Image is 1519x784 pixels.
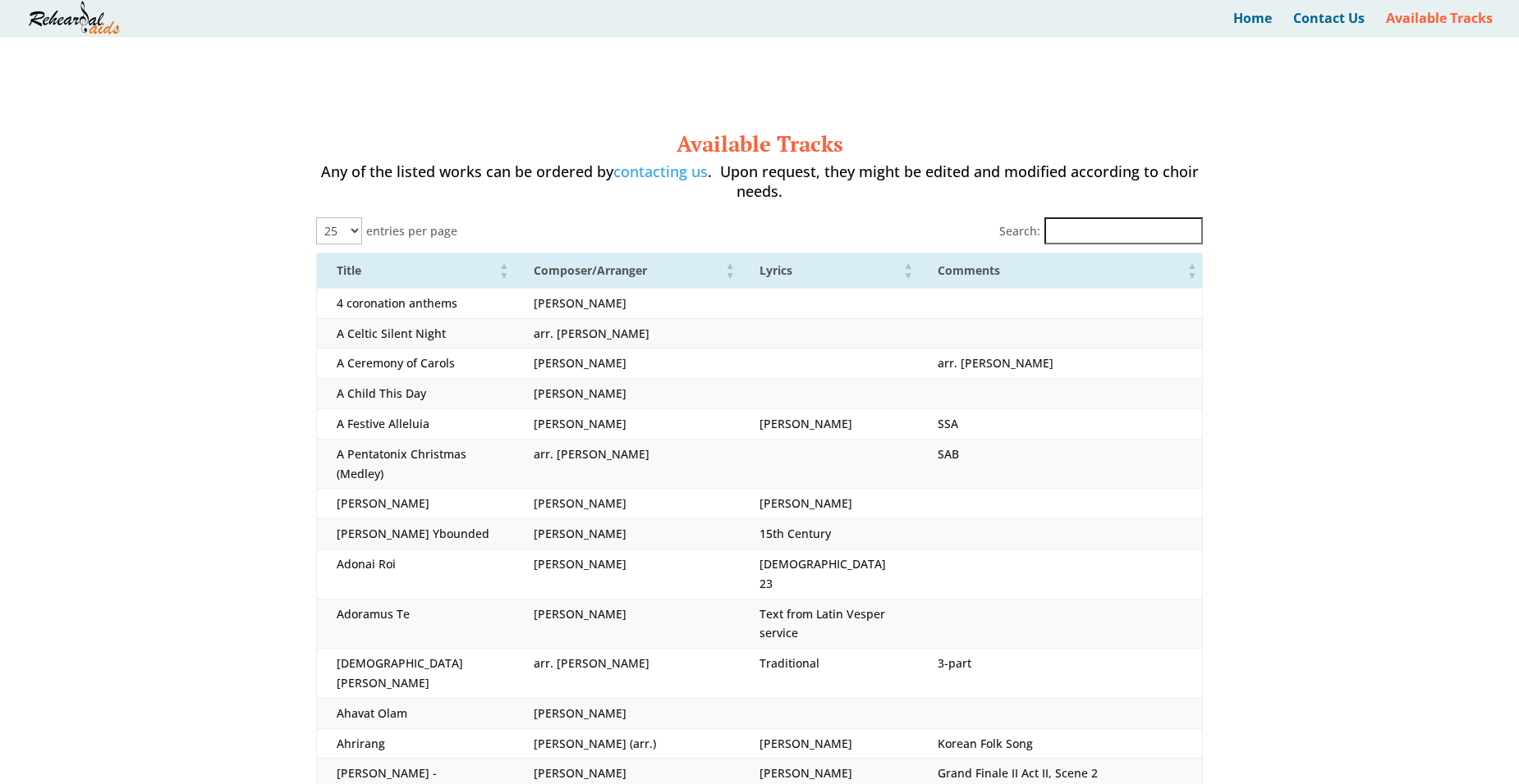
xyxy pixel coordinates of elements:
td: [PERSON_NAME] [514,599,740,649]
td: 4 coronation anthems [317,288,514,318]
td: Traditional [740,649,918,699]
td: [PERSON_NAME] [514,288,740,318]
td: A Child This Day [317,379,514,409]
a: Contact Us [1293,12,1365,36]
span: Comments [938,262,1000,278]
td: [PERSON_NAME] [740,409,918,440]
td: Text from Latin Vesper service [740,599,918,649]
span: Composer/Arranger: Activate to sort [725,253,735,288]
span: Lyrics [759,262,792,278]
a: contacting us [613,162,708,181]
label: entries per page [366,221,457,241]
td: [PERSON_NAME] [514,379,740,409]
td: Ahrirang [317,728,514,759]
td: A Pentatonix Christmas (Medley) [317,439,514,489]
span: Composer/Arranger [534,262,647,278]
td: [PERSON_NAME] [740,489,918,519]
td: arr. [PERSON_NAME] [514,439,740,489]
label: Search: [999,221,1040,241]
td: [PERSON_NAME] [740,728,918,759]
td: A Ceremony of Carols [317,349,514,379]
a: Home [1233,12,1272,36]
td: Ahavat Olam [317,698,514,728]
td: [PERSON_NAME] [514,549,740,599]
td: [PERSON_NAME] Ybounded [317,519,514,549]
td: [DEMOGRAPHIC_DATA] 23 [740,549,918,599]
td: 15th Century [740,519,918,549]
td: [DEMOGRAPHIC_DATA] [PERSON_NAME] [317,649,514,699]
td: [PERSON_NAME] [514,349,740,379]
span: Lyrics: Activate to sort [903,253,913,288]
td: arr. [PERSON_NAME] [514,649,740,699]
td: SAB [918,439,1202,489]
td: Korean Folk Song [918,728,1202,759]
td: arr. [PERSON_NAME] [514,318,740,349]
p: Any of the listed works can be ordered by . Upon request, they might be edited and modified accor... [316,162,1203,217]
td: [PERSON_NAME] [514,519,740,549]
td: [PERSON_NAME] (arr.) [514,728,740,759]
td: 3-part [918,649,1202,699]
td: Adonai Roi [317,549,514,599]
td: arr. [PERSON_NAME] [918,349,1202,379]
td: [PERSON_NAME] [317,489,514,519]
td: [PERSON_NAME] [514,698,740,728]
a: Available Tracks [1386,12,1493,36]
td: [PERSON_NAME] [514,409,740,440]
span: Comments: Activate to sort [1187,253,1197,288]
td: A Festive Alleluia [317,409,514,440]
td: A Celtic Silent Night [317,318,514,349]
span: Title [337,262,361,278]
td: [PERSON_NAME] [514,489,740,519]
td: Adoramus Te [317,599,514,649]
span: Title: Activate to sort [499,253,509,288]
td: SSA [918,409,1202,440]
span: Available Tracks [677,130,843,157]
